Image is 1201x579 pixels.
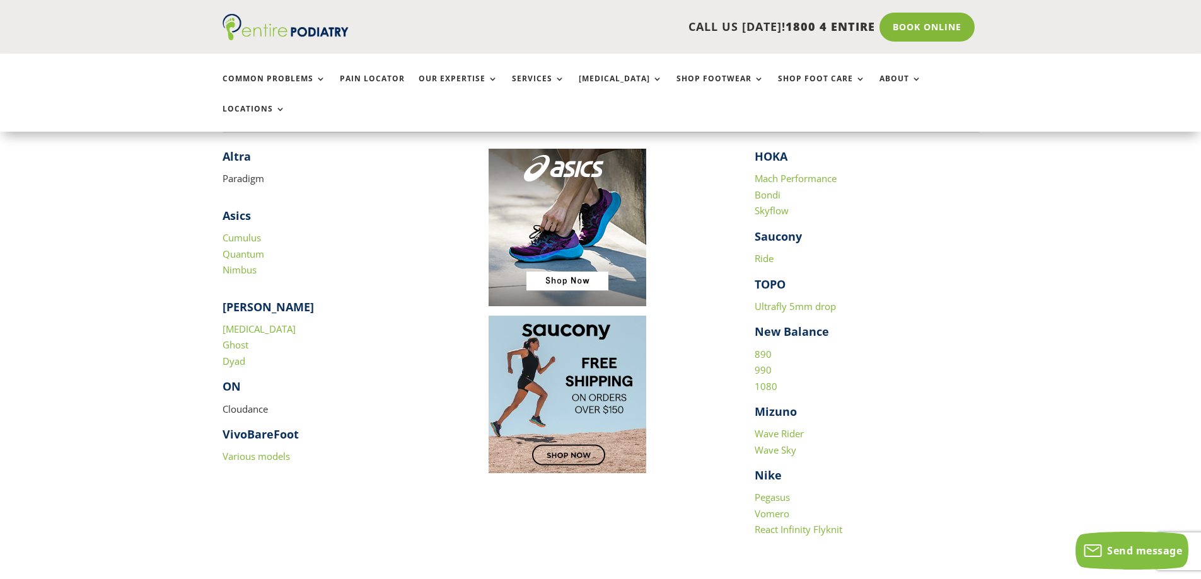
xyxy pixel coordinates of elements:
a: 990 [755,364,772,376]
a: Skyflow [755,204,789,217]
a: Book Online [879,13,975,42]
a: Ultrafly 5mm drop [755,300,836,312]
a: Locations [223,105,286,132]
a: Ride [755,252,774,265]
button: Send message [1076,532,1188,570]
p: CALL US [DATE]! [397,19,875,35]
span: Send message [1107,544,1182,558]
a: [MEDICAL_DATA] [223,323,296,335]
strong: [PERSON_NAME] [223,299,314,314]
strong: Saucony [755,229,802,244]
a: Services [512,74,565,101]
a: About [879,74,922,101]
a: Various models [223,450,290,462]
a: Bondi [755,188,780,201]
strong: ON [223,379,241,394]
img: Image to click to buy ASIC shoes online [489,149,646,306]
p: Cloudance [223,401,447,427]
a: Vomero [755,507,789,520]
a: Cumulus [223,231,261,244]
span: 1800 4 ENTIRE [786,19,875,34]
a: Dyad [223,355,245,367]
a: Shop Foot Care [778,74,866,101]
strong: Nike [755,467,782,483]
strong: Mizuno [755,404,797,419]
a: Common Problems [223,74,326,101]
strong: VivoBareFoot [223,427,299,442]
strong: Asics [223,208,251,223]
a: Our Expertise [419,74,498,101]
p: Paradigm [223,171,447,187]
a: React Infinity Flyknit [755,523,842,536]
a: Ghost [223,338,248,351]
strong: Altra [223,149,251,164]
h4: ​ [223,149,447,171]
a: Shop Footwear [676,74,764,101]
a: Entire Podiatry [223,30,349,43]
a: Wave Sky [755,444,796,456]
a: Pegasus [755,491,790,503]
strong: TOPO [755,277,786,292]
strong: New Balance [755,324,829,339]
strong: HOKA [755,149,787,164]
a: 890 [755,348,772,360]
a: Nimbus [223,263,257,276]
a: Mach Performance [755,172,837,185]
img: logo (1) [223,14,349,40]
a: Pain Locator [340,74,405,101]
a: [MEDICAL_DATA] [579,74,663,101]
a: Wave Rider [755,427,804,440]
a: Quantum [223,248,264,260]
a: 1080 [755,380,777,393]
